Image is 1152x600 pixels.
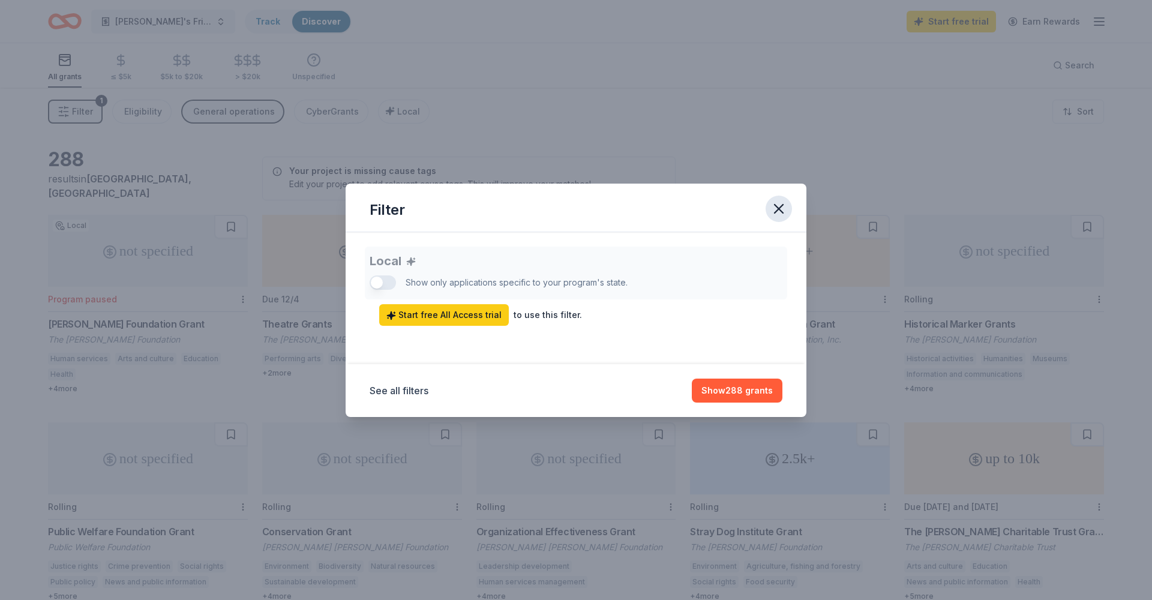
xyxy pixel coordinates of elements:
[379,304,509,326] a: Start free All Access trial
[692,379,782,403] button: Show288 grants
[386,308,502,322] span: Start free All Access trial
[514,308,582,322] div: to use this filter.
[370,200,405,220] div: Filter
[370,383,428,398] button: See all filters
